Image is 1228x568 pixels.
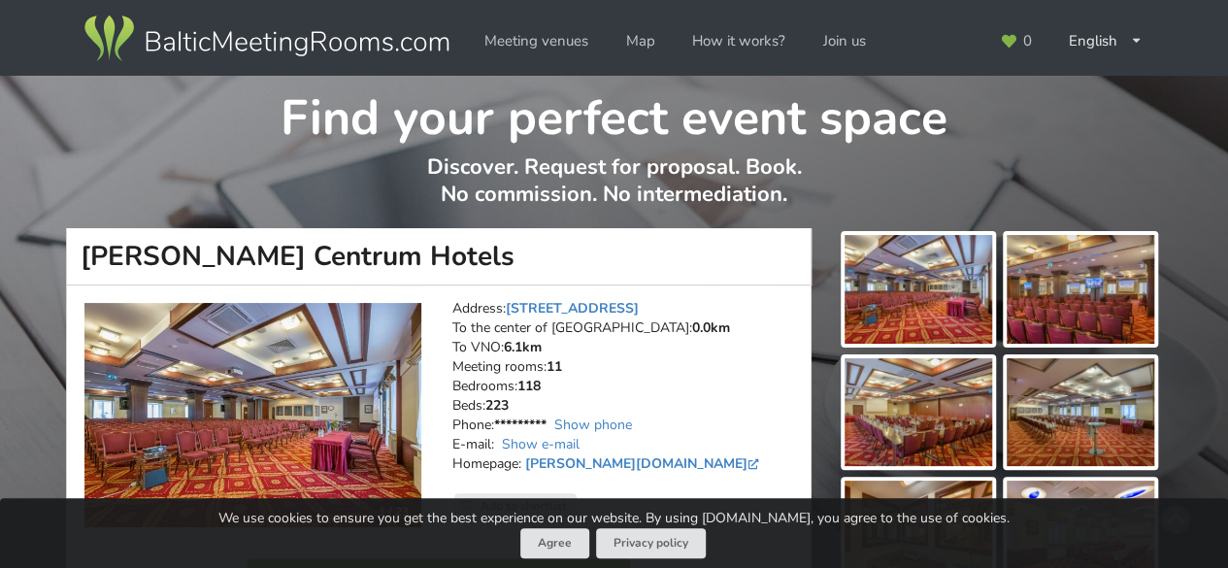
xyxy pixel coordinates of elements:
[81,12,452,66] img: Baltic Meeting Rooms
[525,454,763,473] a: [PERSON_NAME][DOMAIN_NAME]
[596,528,706,558] a: Privacy policy
[517,377,541,395] strong: 118
[506,299,639,317] a: [STREET_ADDRESS]
[367,497,420,526] div: 1 / 23
[67,153,1161,228] p: Discover. Request for proposal. Book. No commission. No intermediation.
[84,303,421,527] img: Hotel | Vilnius | Artis Centrum Hotels
[1007,235,1154,344] img: Artis Centrum Hotels | Vilnius | Event place - gallery picture
[547,357,562,376] strong: 11
[554,416,632,434] a: Show phone
[845,235,992,344] img: Artis Centrum Hotels | Vilnius | Event place - gallery picture
[1007,358,1154,467] img: Artis Centrum Hotels | Vilnius | Event place - gallery picture
[504,338,542,356] strong: 6.1km
[520,528,589,558] button: Agree
[66,228,812,285] h1: [PERSON_NAME] Centrum Hotels
[845,358,992,467] img: Artis Centrum Hotels | Vilnius | Event place - gallery picture
[679,22,799,60] a: How it works?
[485,396,509,415] strong: 223
[471,22,602,60] a: Meeting venues
[1055,22,1156,60] div: English
[452,299,797,493] address: Address: To the center of [GEOGRAPHIC_DATA]: To VNO: Meeting rooms: Bedrooms: Beds: Phone: E-mail...
[692,318,730,337] strong: 0.0km
[84,303,421,527] a: Hotel | Vilnius | Artis Centrum Hotels 1 / 23
[1023,34,1032,49] span: 0
[613,22,669,60] a: Map
[502,435,580,453] a: Show e-mail
[810,22,880,60] a: Join us
[67,76,1161,150] h1: Find your perfect event space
